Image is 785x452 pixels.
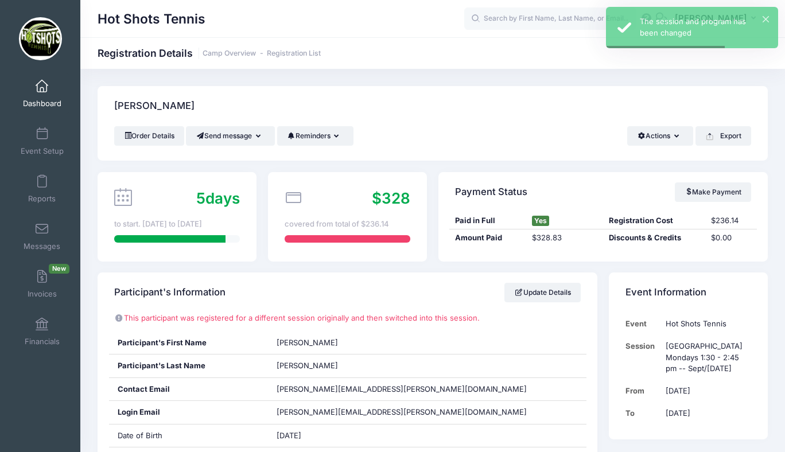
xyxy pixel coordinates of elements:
[109,332,268,354] div: Participant's First Name
[640,16,769,38] div: The session and program has been changed
[449,215,526,227] div: Paid in Full
[695,126,751,146] button: Export
[277,431,301,440] span: [DATE]
[660,335,751,380] td: [GEOGRAPHIC_DATA] Mondays 1:30 - 2:45 pm -- Sept/[DATE]
[15,311,69,352] a: Financials
[186,126,275,146] button: Send message
[203,49,256,58] a: Camp Overview
[372,189,410,207] span: $328
[98,47,321,59] h1: Registration Details
[109,424,268,447] div: Date of Birth
[25,337,60,346] span: Financials
[109,401,268,424] div: Login Email
[285,219,410,230] div: covered from total of $236.14
[98,6,205,32] h1: Hot Shots Tennis
[627,126,693,146] button: Actions
[603,232,705,244] div: Discounts & Credits
[28,194,56,204] span: Reports
[705,215,756,227] div: $236.14
[763,16,769,22] button: ×
[625,335,660,380] td: Session
[603,215,705,227] div: Registration Cost
[660,313,751,335] td: Hot Shots Tennis
[15,264,69,304] a: InvoicesNew
[277,384,527,393] span: [PERSON_NAME][EMAIL_ADDRESS][PERSON_NAME][DOMAIN_NAME]
[19,17,62,60] img: Hot Shots Tennis
[196,189,205,207] span: 5
[625,276,706,309] h4: Event Information
[667,6,768,32] button: [PERSON_NAME]
[196,187,240,209] div: days
[267,49,321,58] a: Registration List
[625,380,660,402] td: From
[15,216,69,256] a: Messages
[23,99,61,108] span: Dashboard
[277,126,353,146] button: Reminders
[532,216,549,226] span: Yes
[464,7,636,30] input: Search by First Name, Last Name, or Email...
[114,313,581,324] p: This participant was registered for a different session originally and then switched into this se...
[15,121,69,161] a: Event Setup
[15,73,69,114] a: Dashboard
[49,264,69,274] span: New
[504,283,581,302] a: Update Details
[277,338,338,347] span: [PERSON_NAME]
[705,232,756,244] div: $0.00
[24,241,60,251] span: Messages
[109,354,268,377] div: Participant's Last Name
[277,361,338,370] span: [PERSON_NAME]
[660,402,751,424] td: [DATE]
[455,176,527,208] h4: Payment Status
[526,232,603,244] div: $328.83
[625,313,660,335] td: Event
[109,378,268,401] div: Contact Email
[114,126,184,146] a: Order Details
[625,402,660,424] td: To
[449,232,526,244] div: Amount Paid
[15,169,69,209] a: Reports
[21,146,64,156] span: Event Setup
[114,219,240,230] div: to start. [DATE] to [DATE]
[277,407,527,418] span: [PERSON_NAME][EMAIL_ADDRESS][PERSON_NAME][DOMAIN_NAME]
[675,182,751,202] a: Make Payment
[28,289,57,299] span: Invoices
[114,276,226,309] h4: Participant's Information
[660,380,751,402] td: [DATE]
[114,90,195,123] h4: [PERSON_NAME]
